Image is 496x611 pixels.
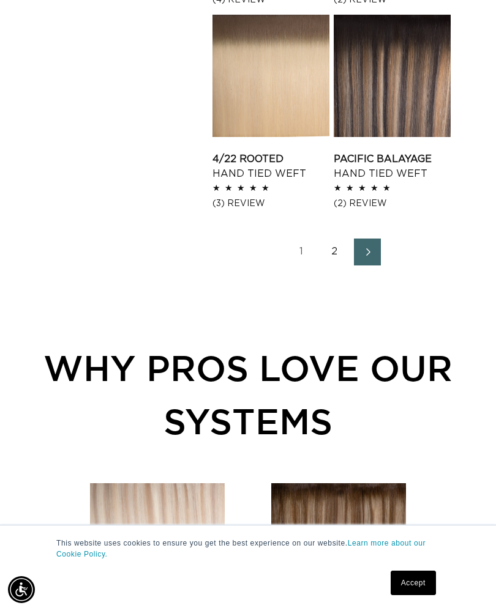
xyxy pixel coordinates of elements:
a: Next page [354,239,381,265]
iframe: Chat Widget [435,552,496,611]
a: Accept [391,571,436,595]
a: Pacific Balayage Hand Tied Weft [334,152,451,181]
div: Accessibility Menu [8,576,35,603]
a: Page 2 [321,239,348,265]
a: 4/22 Rooted Hand Tied Weft [212,152,329,181]
p: This website uses cookies to ensure you get the best experience on our website. [56,538,440,560]
a: Page 1 [288,239,315,265]
nav: Pagination [212,239,456,265]
div: WHY PROS LOVE OUR SYSTEMS [40,341,456,448]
